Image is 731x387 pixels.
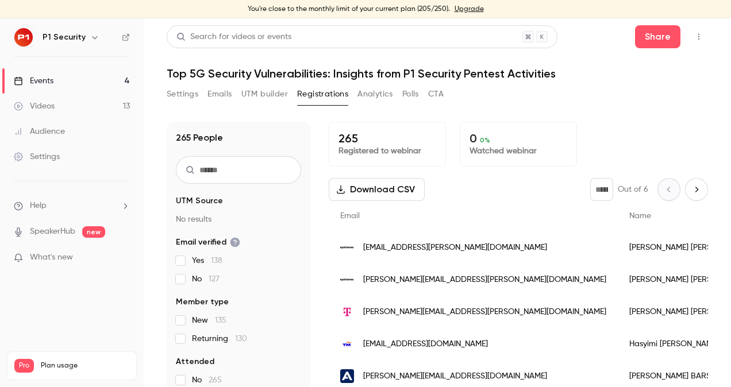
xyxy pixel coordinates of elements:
span: [EMAIL_ADDRESS][PERSON_NAME][DOMAIN_NAME] [363,242,547,254]
span: Plan usage [41,361,129,370]
span: Attended [176,356,214,367]
a: SpeakerHub [30,226,75,238]
span: 0 % [480,136,490,144]
span: Pro [14,359,34,373]
img: airbus.com [340,369,354,383]
button: Settings [167,85,198,103]
img: syniverse.com [340,241,354,254]
span: [EMAIL_ADDRESS][DOMAIN_NAME] [363,338,488,350]
img: tm.com.my [340,337,354,351]
span: new [82,226,105,238]
p: No results [176,214,301,225]
span: New [192,315,226,326]
span: 127 [209,275,220,283]
span: Name [629,212,651,220]
span: What's new [30,251,73,264]
button: Download CSV [329,178,425,201]
span: 135 [215,316,226,324]
button: Emails [207,85,232,103]
span: 130 [235,335,247,343]
button: Registrations [297,85,348,103]
button: Analytics [357,85,393,103]
div: Events [14,75,53,87]
div: Audience [14,126,65,137]
span: [PERSON_NAME][EMAIL_ADDRESS][DOMAIN_NAME] [363,370,547,382]
span: Email [340,212,360,220]
div: Settings [14,151,60,162]
p: Watched webinar [470,145,567,157]
span: UTM Source [176,195,223,207]
div: Search for videos or events [176,31,291,43]
h6: P1 Security [43,32,86,43]
li: help-dropdown-opener [14,200,130,212]
button: Next page [685,178,708,201]
span: No [192,273,220,285]
span: [PERSON_NAME][EMAIL_ADDRESS][PERSON_NAME][DOMAIN_NAME] [363,274,606,286]
p: 265 [338,131,436,145]
p: 0 [470,131,567,145]
span: No [192,374,222,386]
p: Out of 6 [618,184,648,195]
button: CTA [428,85,444,103]
span: Help [30,200,47,212]
span: [PERSON_NAME][EMAIL_ADDRESS][PERSON_NAME][DOMAIN_NAME] [363,306,606,318]
span: Returning [192,333,247,345]
p: Registered to webinar [338,145,436,157]
button: UTM builder [241,85,288,103]
img: t-mobile.pl [340,305,354,319]
a: Upgrade [455,5,484,14]
span: Yes [192,255,222,266]
span: Member type [176,296,229,308]
span: Email verified [176,237,240,248]
img: P1 Security [14,28,33,47]
span: 138 [211,257,222,265]
button: Share [635,25,680,48]
h1: Top 5G Security Vulnerabilities: Insights from P1 Security Pentest Activities [167,67,708,80]
h1: 265 People [176,131,223,145]
button: Polls [402,85,419,103]
img: syniverse.com [340,273,354,287]
div: Videos [14,100,55,112]
span: 265 [209,376,222,384]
